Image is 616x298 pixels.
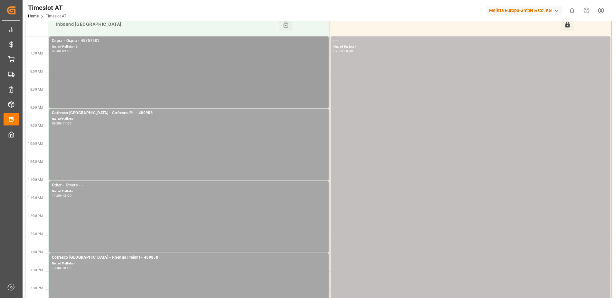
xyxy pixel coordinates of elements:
span: 11:30 AM [28,196,43,200]
button: Melitta Europa GmbH & Co. KG [486,4,565,16]
span: 9:30 AM [30,124,43,127]
div: - [61,122,62,125]
div: Cofresco [GEOGRAPHIC_DATA] - Cofresco PL - 489958 [52,110,326,116]
span: 12:30 PM [28,232,43,236]
span: 10:30 AM [28,160,43,164]
div: 09:00 [52,122,61,125]
div: - [61,266,62,269]
span: 8:30 AM [30,88,43,91]
div: Timeslot AT [28,3,66,13]
div: 07:00 [333,49,343,52]
div: Inbound [GEOGRAPHIC_DATA] [53,18,279,31]
div: No. of Pallets - 6 [52,44,326,50]
span: 12:00 PM [28,214,43,218]
span: 2:00 PM [30,286,43,290]
span: 10:00 AM [28,142,43,145]
div: No. of Pallets - [52,261,326,266]
div: - [61,194,62,197]
div: No. of Pallets - [52,189,326,194]
span: 1:30 PM [30,268,43,272]
span: 1:00 PM [30,250,43,254]
button: Help Center [579,3,594,18]
a: Home [28,14,39,18]
div: 15:30 [344,49,353,52]
div: 13:00 [52,266,61,269]
div: 11:00 [62,122,72,125]
span: 11:00 AM [28,178,43,182]
span: 8:00 AM [30,70,43,73]
button: show 0 new notifications [565,3,579,18]
div: Cofresco [GEOGRAPHIC_DATA] - Rhenus Freight - 489858 [52,254,326,261]
div: 11:00 [52,194,61,197]
div: - [343,49,344,52]
div: 09:00 [62,49,72,52]
div: No. of Pallets - [52,116,326,122]
span: 9:00 AM [30,106,43,109]
div: 15:00 [62,266,72,269]
div: 07:00 [52,49,61,52]
div: Ospra - Ospra - 45757502 [52,38,326,44]
div: Other - Others - - [52,182,326,189]
div: No. of Pallets - [333,44,608,50]
div: Melitta Europa GmbH & Co. KG [486,6,562,15]
span: 7:30 AM [30,52,43,55]
div: - - [333,38,608,44]
div: 13:00 [62,194,72,197]
div: - [61,49,62,52]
